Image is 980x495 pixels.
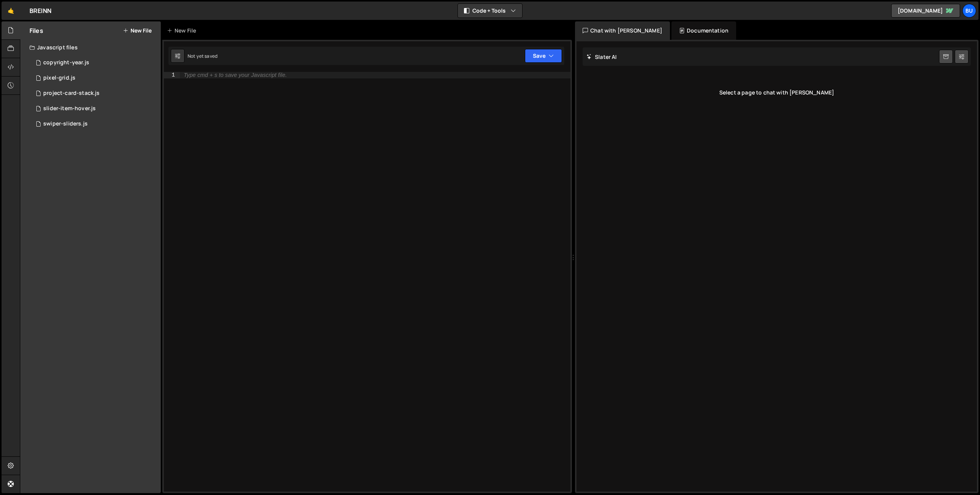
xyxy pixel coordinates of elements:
a: [DOMAIN_NAME] [891,4,960,18]
div: Not yet saved [188,53,217,59]
h2: Slater AI [586,53,617,60]
div: Select a page to chat with [PERSON_NAME] [583,77,971,108]
div: Chat with [PERSON_NAME] [575,21,670,40]
a: 🤙 [2,2,20,20]
button: New File [123,28,152,34]
div: swiper-sliders.js [43,120,88,127]
div: copyright-year.js [43,59,89,66]
h2: Files [29,26,43,35]
div: Documentation [671,21,736,40]
button: Save [525,49,562,63]
div: BREINN [29,6,51,15]
a: Bu [962,4,976,18]
div: 17243/47778.js [29,55,161,70]
div: Type cmd + s to save your Javascript file. [184,72,287,78]
div: Javascript files [20,40,161,55]
div: 17243/47771.js [29,86,161,101]
div: New File [167,27,199,34]
div: slider-item-hover.js [43,105,96,112]
div: 17243/47882.js [29,70,161,86]
button: Code + Tools [458,4,522,18]
div: 17243/47965.js [29,101,161,116]
div: project-card-stack.js [43,90,100,97]
div: pixel-grid.js [43,75,75,81]
div: 1 [164,72,180,78]
div: 17243/47721.js [29,116,161,132]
